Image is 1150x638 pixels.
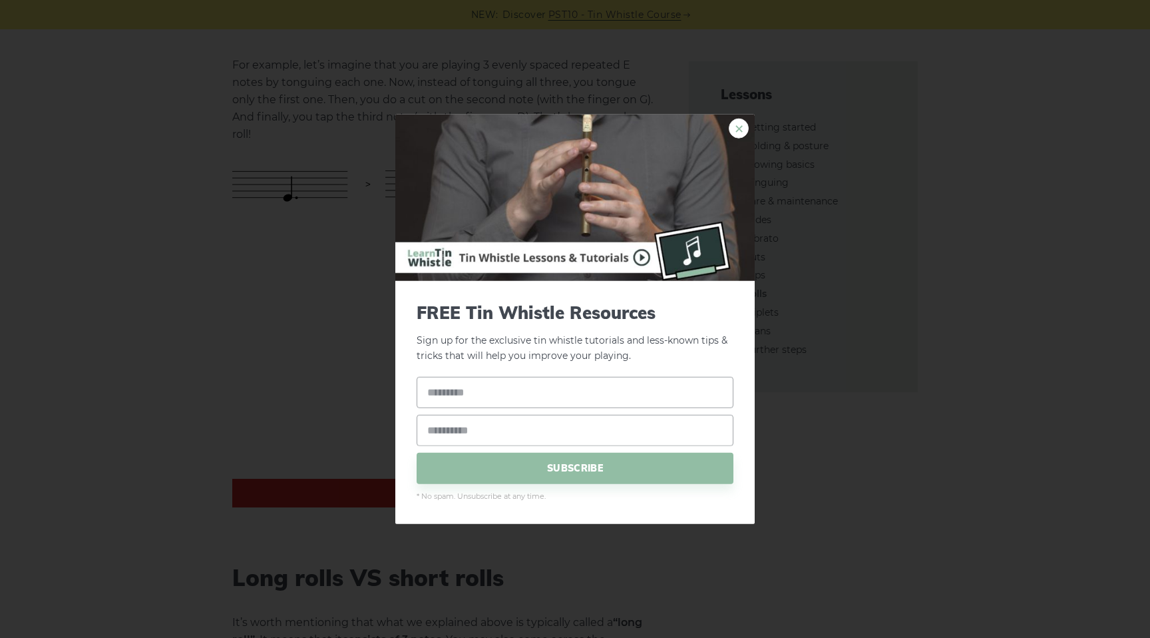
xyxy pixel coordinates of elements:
span: SUBSCRIBE [417,452,733,483]
span: * No spam. Unsubscribe at any time. [417,490,733,502]
a: × [729,119,749,139]
p: Sign up for the exclusive tin whistle tutorials and less-known tips & tricks that will help you i... [417,302,733,364]
img: Tin Whistle Buying Guide Preview [395,115,755,281]
span: FREE Tin Whistle Resources [417,302,733,323]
